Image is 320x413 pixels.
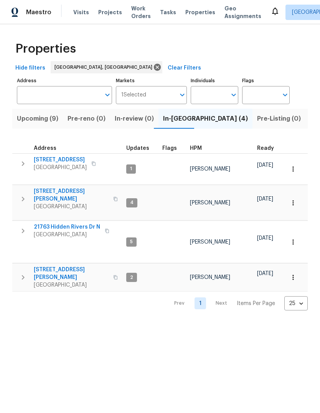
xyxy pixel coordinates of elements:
[34,266,109,281] span: [STREET_ADDRESS][PERSON_NAME]
[224,5,261,20] span: Geo Assignments
[257,271,273,276] span: [DATE]
[257,146,274,151] span: Ready
[121,92,146,98] span: 1 Selected
[17,78,112,83] label: Address
[127,239,136,245] span: 5
[190,275,230,280] span: [PERSON_NAME]
[280,90,290,100] button: Open
[190,166,230,172] span: [PERSON_NAME]
[237,300,275,307] p: Items Per Page
[185,8,215,16] span: Properties
[190,146,202,151] span: HPM
[34,281,109,289] span: [GEOGRAPHIC_DATA]
[102,90,113,100] button: Open
[257,163,273,168] span: [DATE]
[163,113,248,124] span: In-[GEOGRAPHIC_DATA] (4)
[116,78,187,83] label: Markets
[168,63,201,73] span: Clear Filters
[257,236,273,241] span: [DATE]
[73,8,89,16] span: Visits
[127,199,137,206] span: 4
[34,231,100,239] span: [GEOGRAPHIC_DATA]
[127,166,135,172] span: 1
[51,61,162,73] div: [GEOGRAPHIC_DATA], [GEOGRAPHIC_DATA]
[228,90,239,100] button: Open
[34,187,109,203] span: [STREET_ADDRESS][PERSON_NAME]
[115,113,154,124] span: In-review (0)
[195,297,206,309] a: Goto page 1
[127,274,136,281] span: 2
[34,203,109,211] span: [GEOGRAPHIC_DATA]
[191,78,238,83] label: Individuals
[257,113,301,124] span: Pre-Listing (0)
[34,164,87,171] span: [GEOGRAPHIC_DATA]
[190,239,230,245] span: [PERSON_NAME]
[15,63,45,73] span: Hide filters
[34,146,56,151] span: Address
[126,146,149,151] span: Updates
[284,294,308,313] div: 25
[34,156,87,164] span: [STREET_ADDRESS]
[165,61,204,75] button: Clear Filters
[190,200,230,206] span: [PERSON_NAME]
[167,296,308,310] nav: Pagination Navigation
[131,5,151,20] span: Work Orders
[26,8,51,16] span: Maestro
[98,8,122,16] span: Projects
[177,90,188,100] button: Open
[160,10,176,15] span: Tasks
[15,45,76,53] span: Properties
[162,146,177,151] span: Flags
[257,146,281,151] div: Earliest renovation start date (first business day after COE or Checkout)
[257,196,273,202] span: [DATE]
[17,113,58,124] span: Upcoming (9)
[242,78,290,83] label: Flags
[54,63,155,71] span: [GEOGRAPHIC_DATA], [GEOGRAPHIC_DATA]
[34,223,100,231] span: 21763 Hidden Rivers Dr N
[68,113,106,124] span: Pre-reno (0)
[12,61,48,75] button: Hide filters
